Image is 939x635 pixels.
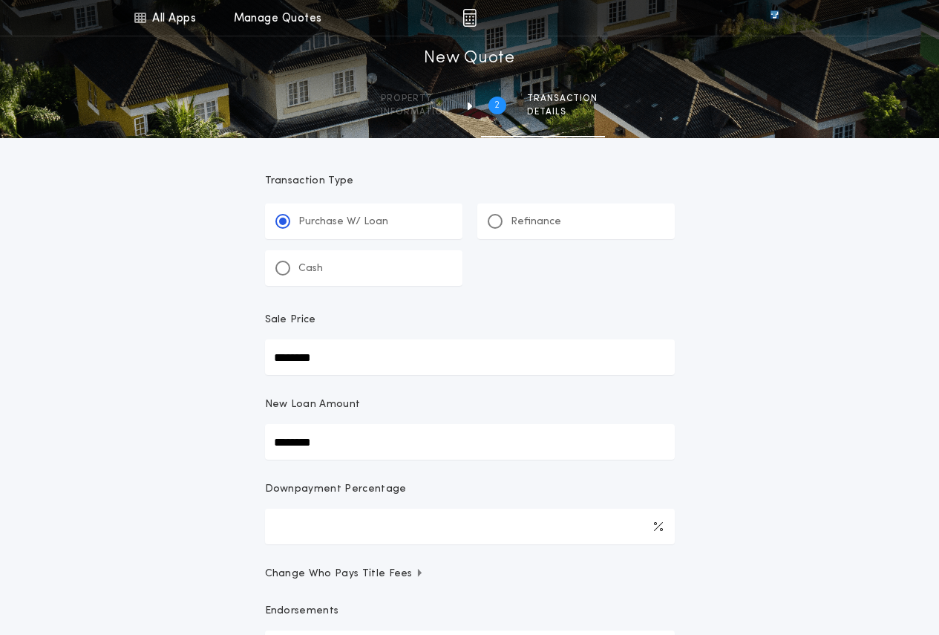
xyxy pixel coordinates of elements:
span: information [381,106,450,118]
button: Change Who Pays Title Fees [265,567,675,582]
h2: 2 [494,100,500,111]
p: Cash [298,261,323,276]
span: Transaction [527,93,598,105]
h1: New Quote [424,47,514,71]
img: img [462,9,477,27]
p: Downpayment Percentage [265,482,407,497]
span: Property [381,93,450,105]
p: Refinance [511,215,561,229]
p: Sale Price [265,313,316,328]
img: vs-icon [743,10,805,25]
p: Endorsements [265,604,675,619]
span: details [527,106,598,118]
p: Purchase W/ Loan [298,215,388,229]
input: Sale Price [265,339,675,375]
input: Downpayment Percentage [265,509,675,544]
p: New Loan Amount [265,397,361,412]
span: Change Who Pays Title Fees [265,567,425,582]
input: New Loan Amount [265,424,675,460]
p: Transaction Type [265,174,675,189]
